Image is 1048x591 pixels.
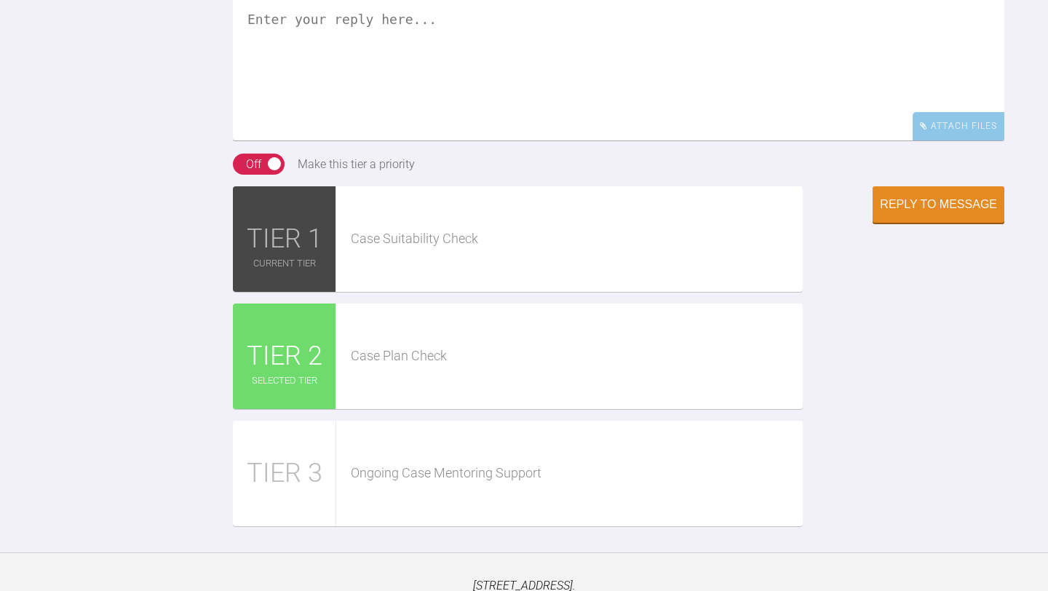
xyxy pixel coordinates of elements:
div: Case Suitability Check [351,229,803,250]
div: Reply to Message [880,198,997,211]
button: Reply to Message [873,186,1004,223]
div: Case Plan Check [351,346,803,367]
span: TIER 3 [247,453,322,495]
span: TIER 2 [247,336,322,378]
div: Ongoing Case Mentoring Support [351,463,803,484]
div: Off [246,155,261,174]
div: Attach Files [913,112,1004,140]
div: Make this tier a priority [298,155,415,174]
span: TIER 1 [247,218,322,261]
